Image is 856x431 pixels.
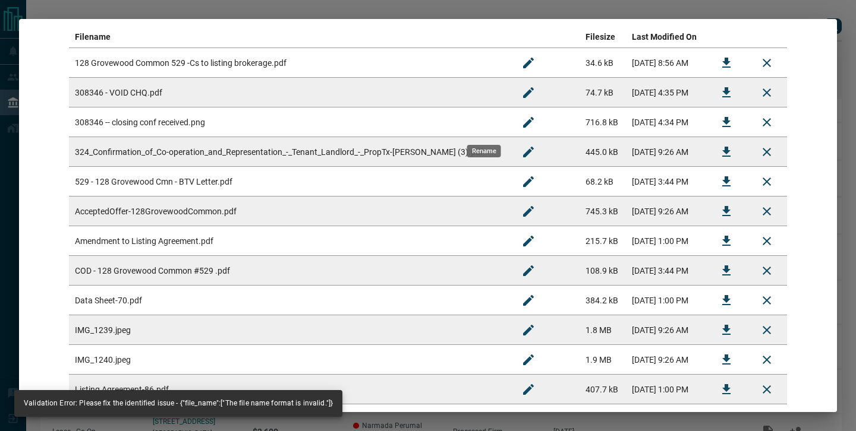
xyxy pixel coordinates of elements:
button: Rename [514,286,543,315]
button: Download [712,49,741,77]
th: download action column [706,26,747,48]
td: Listing Agreement-86.pdf [69,375,508,404]
td: [DATE] 9:26 AM [626,137,706,167]
td: COD - 128 Grovewood Common #529 .pdf [69,256,508,286]
td: [DATE] 4:34 PM [626,107,706,137]
td: 128 Grovewood Common 529 -Cs to listing brokerage.pdf [69,48,508,78]
th: Filename [69,26,508,48]
td: 215.7 kB [580,226,626,256]
button: Rename [514,167,543,196]
td: [DATE] 8:56 AM [626,48,706,78]
td: [DATE] 1:00 PM [626,286,706,315]
button: Download [712,316,741,344]
button: Remove File [753,227,781,255]
button: Remove File [753,78,781,107]
td: 407.7 kB [580,375,626,404]
button: Rename [514,138,543,166]
button: Download [712,346,741,374]
td: [DATE] 9:26 AM [626,315,706,345]
button: Download [712,78,741,107]
button: Remove File [753,197,781,226]
button: Download [712,375,741,404]
button: Remove File [753,49,781,77]
td: 745.3 kB [580,197,626,226]
td: IMG_1239.jpeg [69,315,508,345]
td: 1.9 MB [580,345,626,375]
button: Download [712,138,741,166]
td: 34.6 kB [580,48,626,78]
div: Rename [467,145,501,157]
button: Remove File [753,138,781,166]
th: edit column [508,26,580,48]
button: Rename [514,316,543,344]
button: Rename [514,227,543,255]
td: [DATE] 1:00 PM [626,375,706,404]
button: Download [712,256,741,285]
td: 68.2 kB [580,167,626,197]
button: Remove File [753,286,781,315]
button: Rename [514,49,543,77]
td: [DATE] 3:44 PM [626,256,706,286]
td: [DATE] 3:44 PM [626,167,706,197]
button: Remove File [753,316,781,344]
td: 445.0 kB [580,137,626,167]
th: Last Modified On [626,26,706,48]
td: 529 - 128 Grovewood Cmn - BTV Letter.pdf [69,167,508,197]
th: Filesize [580,26,626,48]
td: [DATE] 4:35 PM [626,78,706,107]
button: Download [712,108,741,137]
td: [DATE] 9:26 AM [626,345,706,375]
button: Rename [514,375,543,404]
td: Amendment to Listing Agreement.pdf [69,226,508,256]
button: Remove File [753,375,781,404]
td: [DATE] 9:26 AM [626,197,706,226]
button: Rename [514,346,543,374]
button: Remove File [753,256,781,285]
td: Data Sheet-70.pdf [69,286,508,315]
button: Download [712,286,741,315]
td: IMG_1240.jpeg [69,345,508,375]
td: 308346 -- closing conf received.png [69,107,508,137]
button: Remove File [753,346,781,374]
button: Download [712,197,741,226]
td: 74.7 kB [580,78,626,107]
td: 1.8 MB [580,315,626,345]
td: [DATE] 1:00 PM [626,226,706,256]
button: Remove File [753,167,781,196]
td: 716.8 kB [580,107,626,137]
div: Validation Error: Please fix the identified issue - {"file_name":["The file name format is invali... [24,394,333,413]
button: Rename [514,256,543,285]
button: Rename [514,197,543,226]
th: delete file action column [747,26,787,48]
td: 384.2 kB [580,286,626,315]
td: AcceptedOffer-128GrovewoodCommon.pdf [69,197,508,226]
button: Download [712,167,741,196]
button: Rename [514,78,543,107]
td: 324_Confirmation_of_Co-operation_and_Representation_-_Tenant_Landlord_-_PropTx-[PERSON_NAME] (3).pdf [69,137,508,167]
button: Remove File [753,108,781,137]
button: Rename [514,108,543,137]
td: 108.9 kB [580,256,626,286]
td: 308346 - VOID CHQ.pdf [69,78,508,107]
button: Download [712,227,741,255]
